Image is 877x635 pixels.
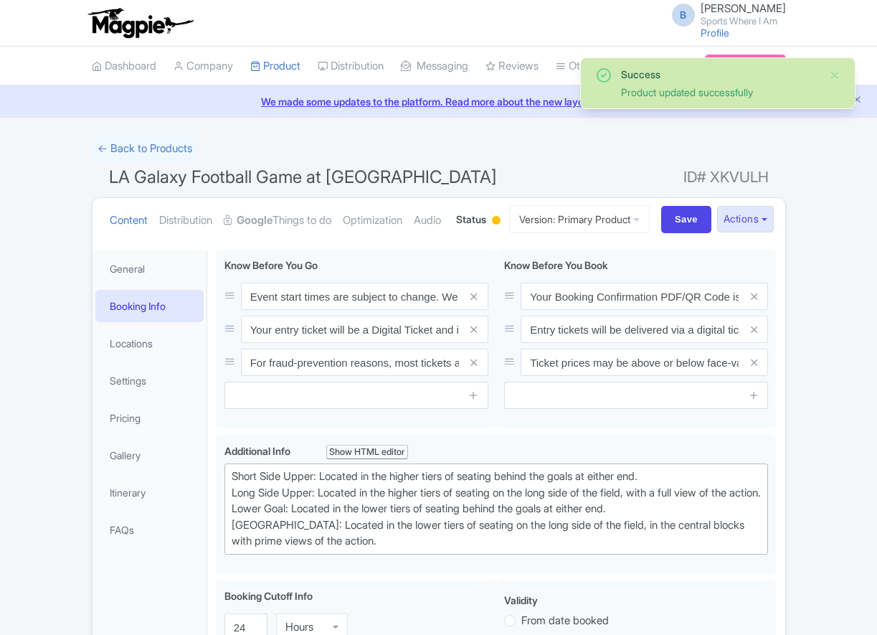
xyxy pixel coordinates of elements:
input: Save [661,206,711,233]
span: Validity [504,594,538,606]
span: Know Before You Book [504,259,608,271]
div: Product updated successfully [621,85,817,100]
a: ← Back to Products [92,135,198,163]
a: Booking Info [95,290,204,322]
button: Close [829,67,840,84]
span: Status [456,212,486,227]
span: [PERSON_NAME] [701,1,786,15]
span: ID# XKVULH [683,163,769,192]
div: Show HTML editor [326,445,409,460]
a: Distribution [318,47,384,86]
a: Dashboard [92,47,156,86]
a: Reviews [485,47,539,86]
a: Settings [95,364,204,397]
a: Audio [414,198,441,243]
span: B [672,4,695,27]
a: Gallery [95,439,204,471]
span: Know Before You Go [224,259,318,271]
a: General [95,253,204,285]
strong: Google [237,212,272,229]
a: Content [110,198,148,243]
div: Short Side Upper: Located in the higher tiers of seating behind the goals at either end. Long Sid... [232,469,762,550]
label: Booking Cutoff Info [224,588,313,603]
div: Success [621,67,817,82]
button: Close announcement [852,93,863,109]
div: Hours [285,621,313,634]
a: GoogleThings to do [224,198,331,243]
a: FAQs [95,514,204,546]
a: Profile [701,27,729,39]
a: Distribution [159,198,212,243]
a: Locations [95,327,204,359]
a: Subscription [705,55,785,76]
a: Other [556,47,595,86]
button: Actions [717,206,774,232]
a: Pricing [95,402,204,434]
a: Optimization [343,198,402,243]
span: Additional Info [224,445,290,457]
img: logo-ab69f6fb50320c5b225c76a69d11143b.png [85,7,196,39]
a: B [PERSON_NAME] Sports Where I Am [663,3,786,26]
a: Company [174,47,233,86]
small: Sports Where I Am [701,17,786,26]
div: Building [489,210,503,232]
a: Version: Primary Product [509,205,650,233]
a: Product [250,47,300,86]
a: We made some updates to the platform. Read more about the new layout [9,94,868,109]
a: Messaging [401,47,468,86]
label: From date booked [521,613,609,629]
span: LA Galaxy Football Game at [GEOGRAPHIC_DATA] [109,166,497,187]
a: Itinerary [95,476,204,509]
